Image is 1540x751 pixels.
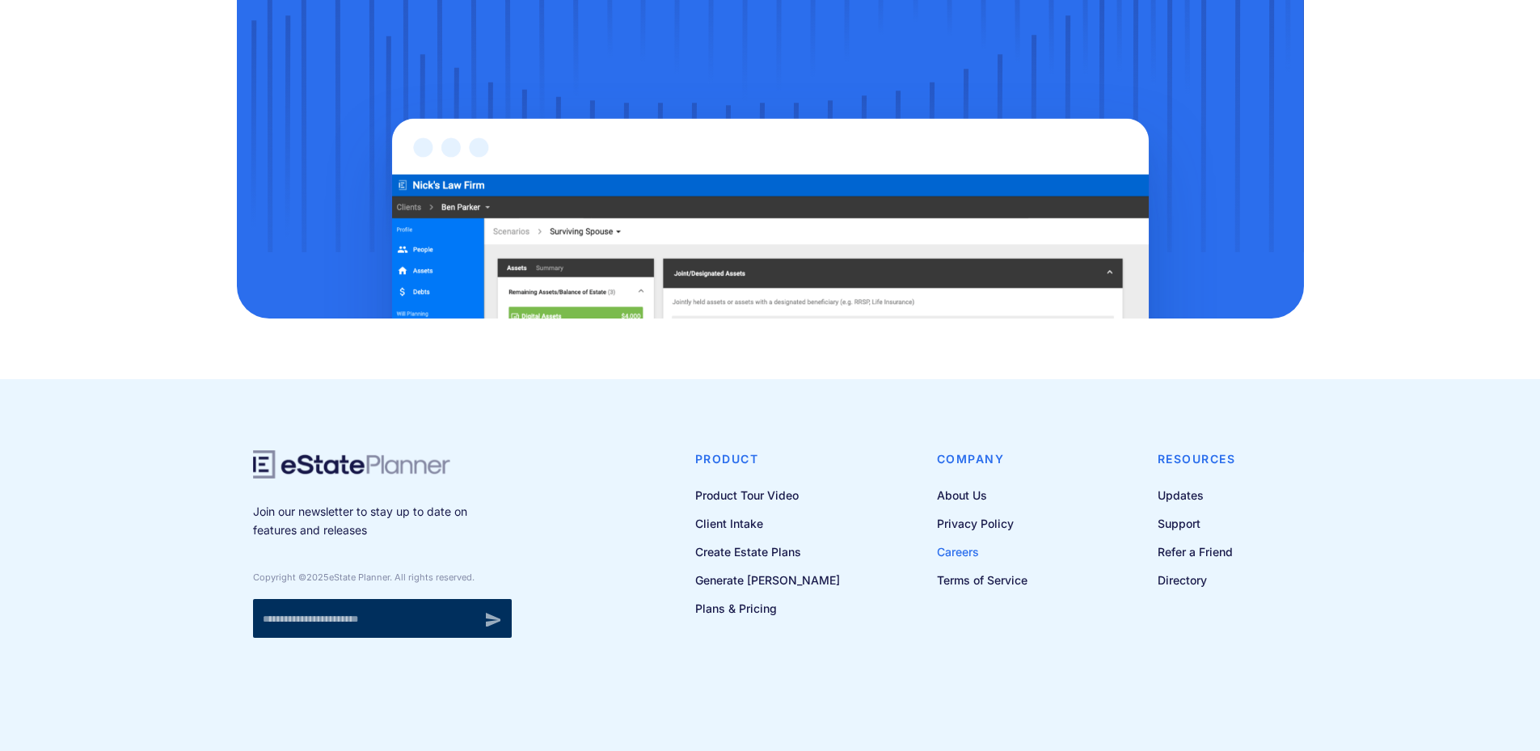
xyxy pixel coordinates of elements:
a: Generate [PERSON_NAME] [695,570,840,590]
a: About Us [937,485,1027,505]
a: Privacy Policy [937,513,1027,534]
a: Careers [937,542,1027,562]
div: Copyright © eState Planner. All rights reserved. [253,572,512,583]
a: Directory [1158,570,1236,590]
a: Updates [1158,485,1236,505]
span: 2025 [306,572,329,583]
a: Terms of Service [937,570,1027,590]
a: Client Intake [695,513,840,534]
form: Newsletter signup [253,599,512,638]
p: Join our newsletter to stay up to date on features and releases [253,503,512,539]
a: Create Estate Plans [695,542,840,562]
a: Product Tour Video [695,485,840,505]
h4: Resources [1158,450,1236,468]
h4: Company [937,450,1027,468]
a: Refer a Friend [1158,542,1236,562]
a: Support [1158,513,1236,534]
a: Plans & Pricing [695,598,840,618]
h4: Product [695,450,840,468]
